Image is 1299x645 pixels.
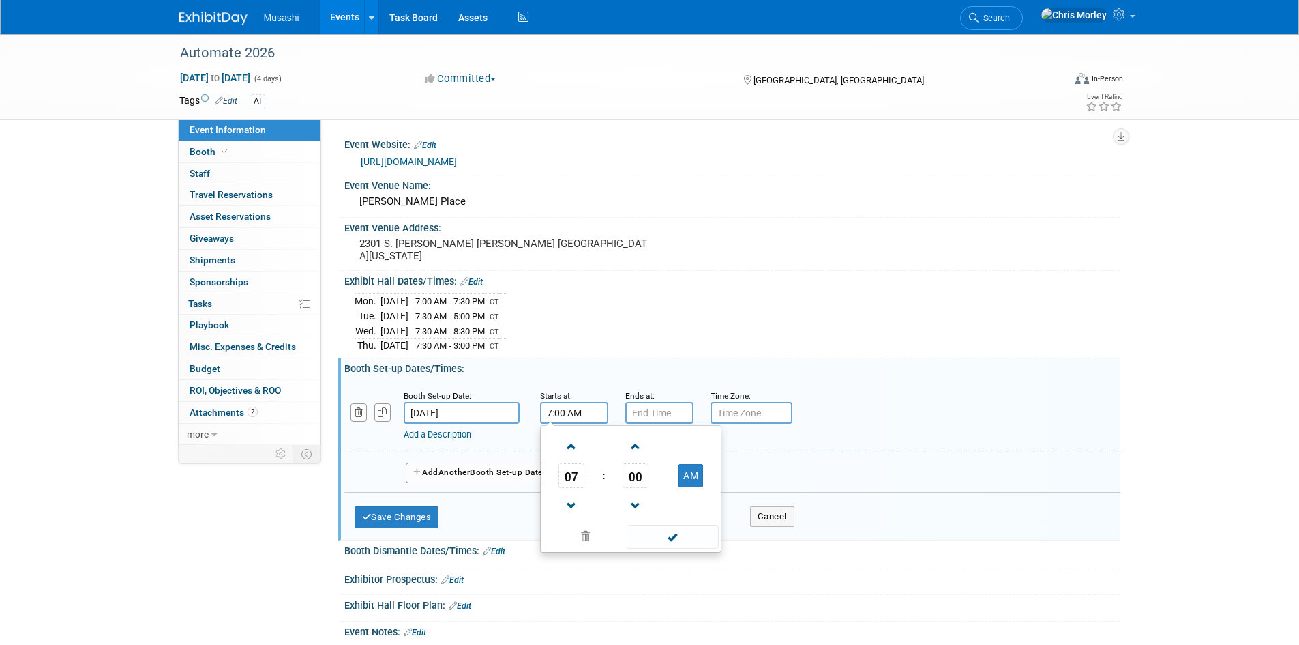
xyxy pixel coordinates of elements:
span: ROI, Objectives & ROO [190,385,281,396]
td: Personalize Event Tab Strip [269,445,293,463]
div: Event Venue Address: [344,218,1120,235]
span: 7:30 AM - 8:30 PM [415,326,485,336]
span: 7:00 AM - 7:30 PM [415,296,485,306]
span: 7:30 AM - 3:00 PM [415,341,485,351]
a: Clear selection [543,528,628,547]
span: CT [490,298,499,306]
button: Save Changes [355,506,439,528]
pre: 2301 S. [PERSON_NAME] [PERSON_NAME] [GEOGRAPHIC_DATA][US_STATE] [359,238,653,262]
a: Edit [441,575,464,585]
td: [DATE] [380,309,408,324]
span: Misc. Expenses & Credits [190,341,296,352]
a: Edit [460,277,483,287]
a: Misc. Expenses & Credits [179,336,320,358]
a: Edit [483,547,505,556]
span: Budget [190,363,220,374]
a: Travel Reservations [179,184,320,205]
a: Search [960,6,1023,30]
small: Ends at: [625,391,655,401]
div: AI [250,94,265,109]
td: [DATE] [380,294,408,309]
div: Event Website: [344,134,1120,152]
input: Start Time [540,402,608,424]
a: Decrement Minute [623,488,648,523]
a: Increment Minute [623,429,648,463]
span: Another [438,468,471,477]
input: End Time [625,402,693,424]
small: Booth Set-up Date: [404,391,471,401]
a: Asset Reservations [179,206,320,227]
a: Decrement Hour [558,488,584,523]
img: Chris Morley [1041,8,1107,23]
a: ROI, Objectives & ROO [179,380,320,401]
a: Attachments2 [179,402,320,423]
div: Booth Dismantle Dates/Times: [344,541,1120,558]
td: : [600,463,608,488]
span: Musashi [264,12,299,23]
div: Booth Set-up Dates/Times: [344,358,1120,375]
a: Playbook [179,315,320,336]
img: ExhibitDay [179,12,248,25]
img: Format-Inperson.png [1075,73,1089,84]
td: Toggle Event Tabs [293,445,320,463]
span: to [209,72,222,83]
span: Event Information [190,124,266,135]
a: Edit [449,601,471,611]
a: Booth [179,141,320,162]
td: Tue. [355,309,380,324]
td: Tags [179,94,237,109]
div: Event Notes: [344,622,1120,640]
small: Time Zone: [711,391,751,401]
span: Tasks [188,298,212,309]
span: (4 days) [253,74,282,83]
span: Booth [190,146,231,157]
button: Committed [420,72,501,86]
div: Exhibit Hall Floor Plan: [344,595,1120,613]
div: Exhibit Hall Dates/Times: [344,271,1120,289]
button: AddAnotherBooth Set-up Date [406,463,550,483]
span: Giveaways [190,233,234,244]
a: Event Information [179,119,320,141]
div: In-Person [1091,74,1123,84]
a: Giveaways [179,228,320,249]
div: [PERSON_NAME] Place [355,191,1110,212]
span: Asset Reservations [190,211,271,222]
a: Increment Hour [558,429,584,463]
span: 2 [248,407,258,417]
span: Travel Reservations [190,189,273,200]
a: Add a Description [404,429,471,440]
div: Event Venue Name: [344,175,1120,192]
a: Sponsorships [179,272,320,293]
input: Date [404,402,520,424]
span: CT [490,342,499,351]
span: CT [490,313,499,321]
span: Search [979,13,1010,23]
span: Shipments [190,255,235,266]
td: [DATE] [380,339,408,353]
div: Event Rating [1086,94,1122,100]
span: [DATE] [DATE] [179,72,251,84]
span: [GEOGRAPHIC_DATA], [GEOGRAPHIC_DATA] [753,75,924,85]
i: Booth reservation complete [222,147,228,155]
span: more [187,429,209,440]
span: Pick Minute [623,463,648,488]
a: more [179,424,320,445]
a: Staff [179,163,320,184]
button: Cancel [750,506,794,527]
a: Shipments [179,250,320,271]
span: CT [490,328,499,336]
div: Automate 2026 [175,41,1043,66]
a: Edit [414,141,436,150]
button: AM [678,464,703,487]
td: [DATE] [380,324,408,339]
span: 7:30 AM - 5:00 PM [415,311,485,321]
span: Playbook [190,319,229,330]
a: Edit [215,96,237,106]
td: Thu. [355,339,380,353]
a: [URL][DOMAIN_NAME] [361,156,457,167]
span: Pick Hour [558,463,584,488]
div: Exhibitor Prospectus: [344,569,1120,587]
a: Done [625,528,719,547]
span: Attachments [190,407,258,418]
td: Wed. [355,324,380,339]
